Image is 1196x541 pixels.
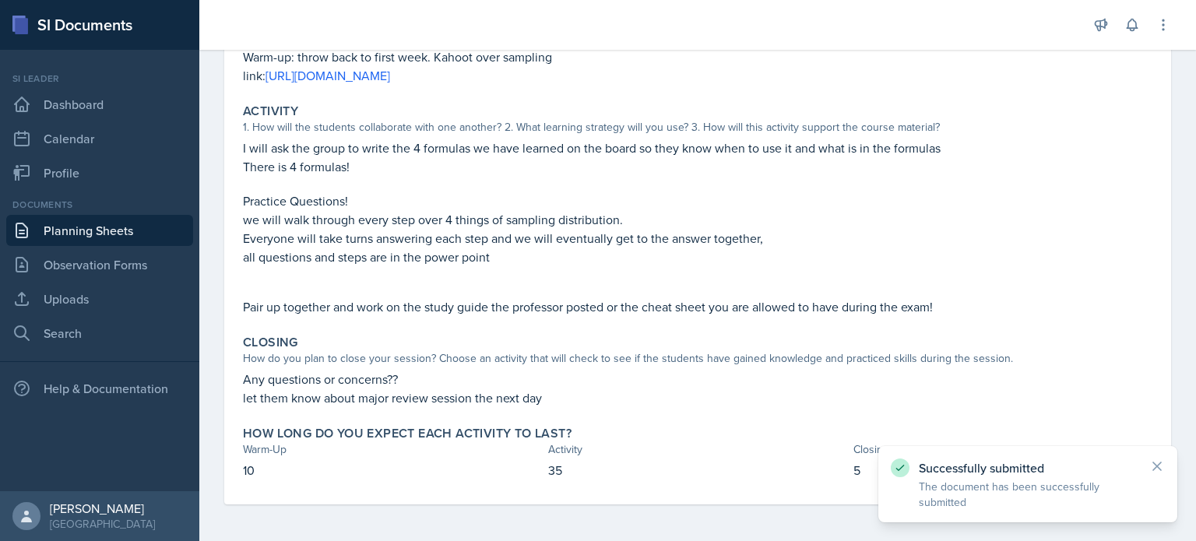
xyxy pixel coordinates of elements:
[6,373,193,404] div: Help & Documentation
[243,191,1152,210] p: Practice Questions!
[919,460,1137,476] p: Successfully submitted
[243,119,1152,135] div: 1. How will the students collaborate with one another? 2. What learning strategy will you use? 3....
[243,461,542,480] p: 10
[243,66,1152,85] p: link:
[243,229,1152,248] p: Everyone will take turns answering each step and we will eventually get to the answer together,
[6,72,193,86] div: Si leader
[853,441,1152,458] div: Closing
[243,248,1152,266] p: all questions and steps are in the power point
[243,47,1152,66] p: Warm-up: throw back to first week. Kahoot over sampling
[243,210,1152,229] p: we will walk through every step over 4 things of sampling distribution.
[243,388,1152,407] p: let them know about major review session the next day
[853,461,1152,480] p: 5
[6,249,193,280] a: Observation Forms
[243,297,1152,316] p: Pair up together and work on the study guide the professor posted or the cheat sheet you are allo...
[243,426,572,441] label: How long do you expect each activity to last?
[243,139,1152,157] p: I will ask the group to write the 4 formulas we have learned on the board so they know when to us...
[243,104,298,119] label: Activity
[243,157,1152,176] p: There is 4 formulas!
[50,501,155,516] div: [PERSON_NAME]
[548,461,847,480] p: 35
[6,283,193,314] a: Uploads
[6,215,193,246] a: Planning Sheets
[243,350,1152,367] div: How do you plan to close your session? Choose an activity that will check to see if the students ...
[548,441,847,458] div: Activity
[919,479,1137,510] p: The document has been successfully submitted
[243,370,1152,388] p: Any questions or concerns??
[6,123,193,154] a: Calendar
[243,335,298,350] label: Closing
[6,318,193,349] a: Search
[6,198,193,212] div: Documents
[243,441,542,458] div: Warm-Up
[6,157,193,188] a: Profile
[266,67,390,84] a: [URL][DOMAIN_NAME]
[50,516,155,532] div: [GEOGRAPHIC_DATA]
[6,89,193,120] a: Dashboard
